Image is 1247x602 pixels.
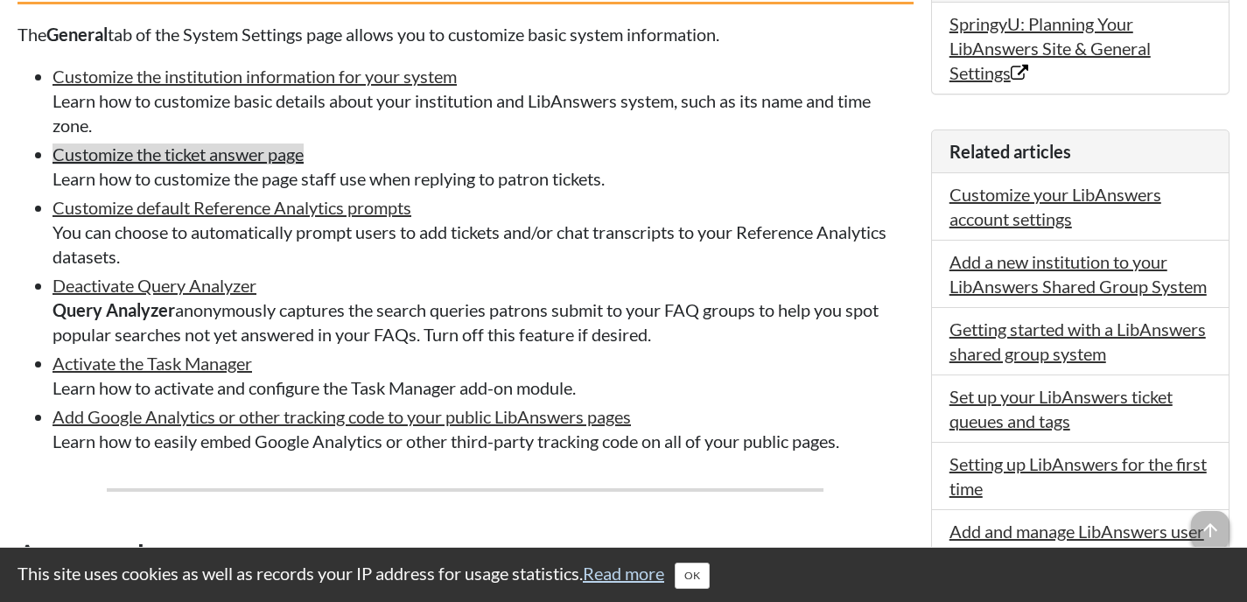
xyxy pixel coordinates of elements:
a: Deactivate Query Analyzer [53,275,256,296]
li: Learn how to easily embed Google Analytics or other third-party tracking code on all of your publ... [53,404,914,453]
a: Activate the Task Manager [53,353,252,374]
span: arrow_upward [1191,511,1229,549]
a: Customize the institution information for your system [53,66,457,87]
a: Read more [583,563,664,584]
strong: Query Analyzer [53,299,175,320]
a: Add and manage LibAnswers user accounts [949,521,1204,566]
li: You can choose to automatically prompt users to add tickets and/or chat transcripts to your Refer... [53,195,914,269]
a: Customize the ticket answer page [53,143,304,164]
a: Add a new institution to your LibAnswers Shared Group System [949,251,1207,297]
a: Customize default Reference Analytics prompts [53,197,411,218]
li: Learn how to customize basic details about your institution and LibAnswers system, such as its na... [53,64,914,137]
button: Close [675,563,710,589]
a: Customize your LibAnswers account settings [949,184,1161,229]
li: Learn how to customize the page staff use when replying to patron tickets. [53,142,914,191]
a: SpringyU: Planning Your LibAnswers Site & General Settings [949,13,1151,83]
li: Learn how to activate and configure the Task Manager add-on module. [53,351,914,400]
a: Add Google Analytics or other tracking code to your public LibAnswers pages [53,406,631,427]
li: anonymously captures the search queries patrons submit to your FAQ groups to help you spot popula... [53,273,914,346]
a: Setting up LibAnswers for the first time [949,453,1207,499]
a: arrow_upward [1191,513,1229,534]
a: Set up your LibAnswers ticket queues and tags [949,386,1173,431]
a: Getting started with a LibAnswers shared group system [949,318,1206,364]
strong: General [46,24,108,45]
p: The tab of the System Settings page allows you to customize basic system information. [18,22,914,46]
span: Related articles [949,141,1071,162]
h3: Access rules [18,535,914,575]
